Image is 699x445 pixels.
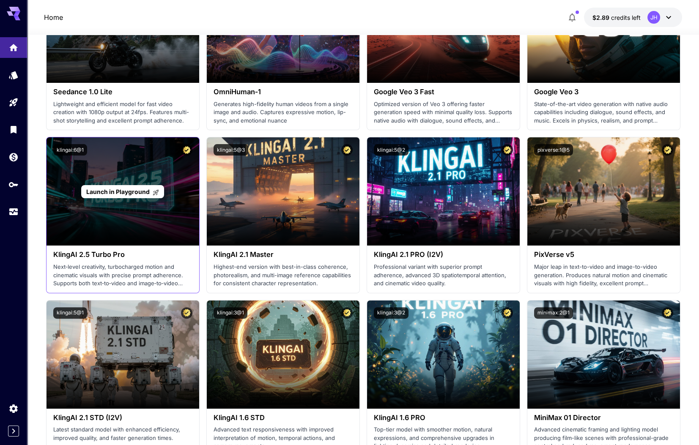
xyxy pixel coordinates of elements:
[214,414,353,422] h3: KlingAI 1.6 STD
[214,307,247,319] button: klingai:3@1
[534,251,673,259] h3: PixVerse v5
[527,137,680,246] img: alt
[534,88,673,96] h3: Google Veo 3
[207,300,359,409] img: alt
[374,307,408,319] button: klingai:3@2
[341,307,353,319] button: Certified Model – Vetted for best performance and includes a commercial license.
[534,263,673,288] p: Major leap in text-to-video and image-to-video generation. Produces natural motion and cinematic ...
[8,207,19,217] div: Usage
[53,426,192,442] p: Latest standard model with enhanced efficiency, improved quality, and faster generation times.
[592,13,641,22] div: $2.88884
[53,307,87,319] button: klingai:5@1
[534,100,673,125] p: State-of-the-art video generation with native audio capabilities including dialogue, sound effect...
[44,12,63,22] nav: breadcrumb
[214,263,353,288] p: Highest-end version with best-in-class coherence, photorealism, and multi-image reference capabil...
[47,300,199,409] img: alt
[374,263,513,288] p: Professional variant with superior prompt adherence, advanced 3D spatiotemporal attention, and ci...
[647,11,660,24] div: JH
[662,144,673,156] button: Certified Model – Vetted for best performance and includes a commercial license.
[502,144,513,156] button: Certified Model – Vetted for best performance and includes a commercial license.
[53,263,192,288] p: Next‑level creativity, turbocharged motion and cinematic visuals with precise prompt adherence. S...
[53,414,192,422] h3: KlingAI 2.1 STD (I2V)
[584,8,682,27] button: $2.88884JH
[53,144,87,156] button: klingai:6@1
[86,188,150,195] span: Launch in Playground
[611,14,641,21] span: credits left
[53,100,192,125] p: Lightweight and efficient model for fast video creation with 1080p output at 24fps. Features mult...
[592,14,611,21] span: $2.89
[81,185,164,198] a: Launch in Playground
[502,307,513,319] button: Certified Model – Vetted for best performance and includes a commercial license.
[374,88,513,96] h3: Google Veo 3 Fast
[662,307,673,319] button: Certified Model – Vetted for best performance and includes a commercial license.
[367,300,520,409] img: alt
[181,307,192,319] button: Certified Model – Vetted for best performance and includes a commercial license.
[374,251,513,259] h3: KlingAI 2.1 PRO (I2V)
[374,100,513,125] p: Optimized version of Veo 3 offering faster generation speed with minimal quality loss. Supports n...
[8,40,19,51] div: Home
[374,414,513,422] h3: KlingAI 1.6 PRO
[534,144,573,156] button: pixverse:1@5
[527,300,680,409] img: alt
[8,124,19,135] div: Library
[214,100,353,125] p: Generates high-fidelity human videos from a single image and audio. Captures expressive motion, l...
[207,137,359,246] img: alt
[8,68,19,78] div: Models
[367,137,520,246] img: alt
[53,251,192,259] h3: KlingAI 2.5 Turbo Pro
[534,414,673,422] h3: MiniMax 01 Director
[341,144,353,156] button: Certified Model – Vetted for best performance and includes a commercial license.
[8,403,19,414] div: Settings
[214,251,353,259] h3: KlingAI 2.1 Master
[8,179,19,190] div: API Keys
[374,144,408,156] button: klingai:5@2
[8,152,19,162] div: Wallet
[8,426,19,437] button: Expand sidebar
[53,88,192,96] h3: Seedance 1.0 Lite
[8,97,19,108] div: Playground
[214,88,353,96] h3: OmniHuman‑1
[214,144,248,156] button: klingai:5@3
[181,144,192,156] button: Certified Model – Vetted for best performance and includes a commercial license.
[534,307,573,319] button: minimax:2@1
[44,12,63,22] a: Home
